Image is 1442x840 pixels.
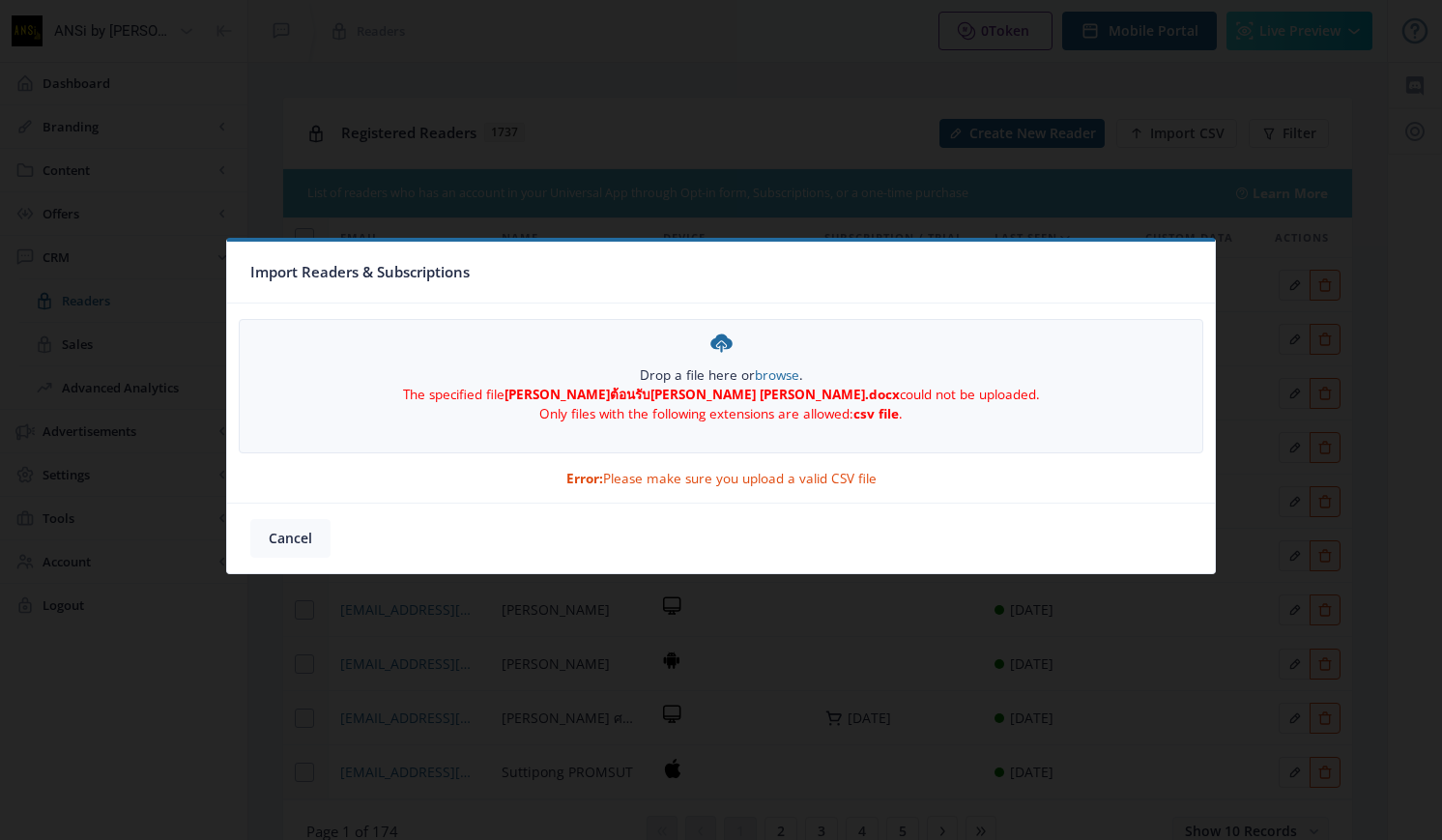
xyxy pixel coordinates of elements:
button: Cancel [250,519,331,558]
b: Error: [566,470,603,487]
b: csv file [853,405,899,422]
div: Please make sure you upload a valid CSV file [227,469,1215,488]
b: [PERSON_NAME]ต้อนรับ[PERSON_NAME] [PERSON_NAME].docx [505,386,900,403]
nb-card-header: Import Readers & Subscriptions [227,242,1215,304]
div: The specified file could not be uploaded. Only files with the following extensions are allowed: . [403,385,1040,423]
div: Drop a file here or . [403,330,1040,423]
